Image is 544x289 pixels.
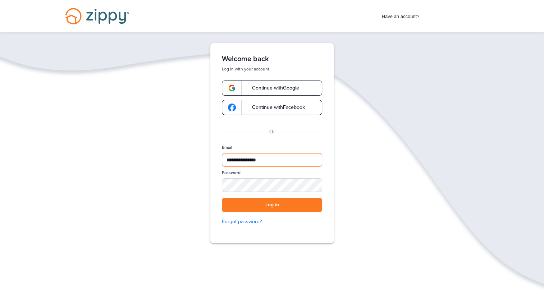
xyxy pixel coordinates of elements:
img: google-logo [228,84,236,92]
h1: Welcome back [222,55,322,63]
label: Email [222,144,232,151]
span: Continue with Facebook [245,105,305,110]
a: google-logoContinue withFacebook [222,100,322,115]
label: Password [222,170,241,176]
a: google-logoContinue withGoogle [222,81,322,96]
p: Log in with your account. [222,66,322,72]
img: google-logo [228,104,236,111]
a: Forgot password? [222,218,322,226]
span: Continue with Google [245,86,299,91]
button: Log in [222,198,322,212]
input: Email [222,153,322,167]
span: Have an account? [382,9,420,20]
input: Password [222,178,322,192]
p: Or [269,128,275,136]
